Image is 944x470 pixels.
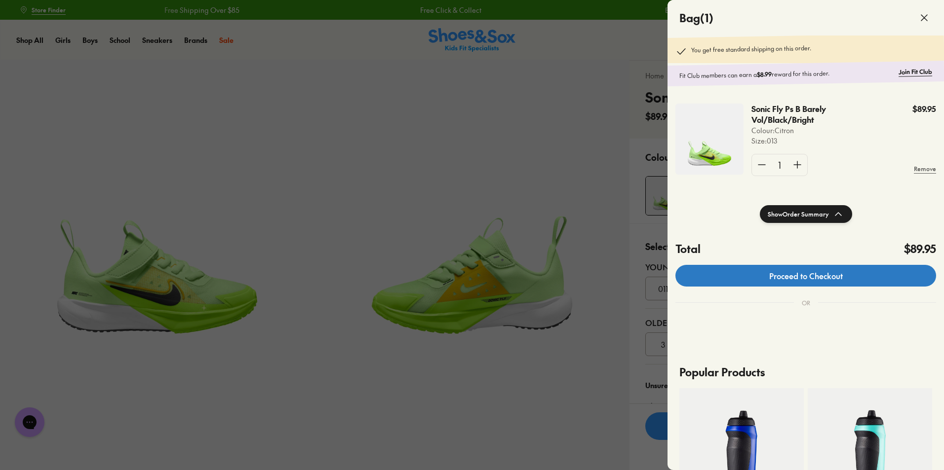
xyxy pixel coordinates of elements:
[757,70,772,78] b: $8.99
[772,154,787,176] div: 1
[751,104,863,125] p: Sonic Fly Ps B Barely Vol/Black/Bright
[751,125,891,136] p: Colour: Citron
[899,67,932,76] a: Join Fit Club
[679,356,932,388] p: Popular Products
[675,265,936,287] a: Proceed to Checkout
[691,43,811,57] p: You get free standard shipping on this order.
[675,327,936,354] iframe: PayPal-paypal
[675,241,701,257] h4: Total
[760,205,852,223] button: ShowOrder Summary
[5,3,35,33] button: Gorgias live chat
[679,68,895,80] p: Fit Club members can earn a reward for this order.
[751,136,891,146] p: Size : 013
[675,104,744,175] img: 4-552118.jpg
[794,290,818,315] div: OR
[904,241,936,257] h4: $89.95
[912,104,936,114] p: $89.95
[679,10,713,26] h4: Bag ( 1 )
